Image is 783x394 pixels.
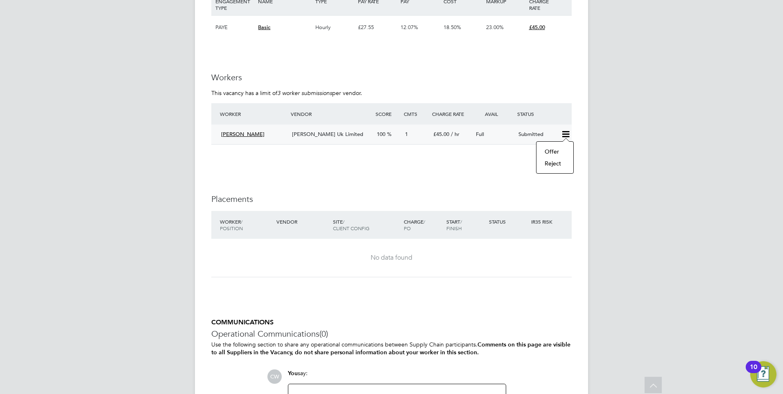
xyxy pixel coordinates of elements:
[331,214,402,235] div: Site
[401,24,418,31] span: 12.07%
[220,218,243,231] span: / Position
[487,214,530,229] div: Status
[404,218,425,231] span: / PO
[515,128,558,141] div: Submitted
[356,16,398,39] div: £27.55
[402,106,430,121] div: Cmts
[213,16,256,39] div: PAYE
[750,361,776,387] button: Open Resource Center, 10 new notifications
[373,106,402,121] div: Score
[377,131,385,138] span: 100
[218,106,289,121] div: Worker
[529,214,557,229] div: IR35 Risk
[333,218,369,231] span: / Client Config
[750,367,757,378] div: 10
[430,106,473,121] div: Charge Rate
[433,131,449,138] span: £45.00
[218,214,274,235] div: Worker
[211,341,570,356] b: Comments on this page are visible to all Suppliers in the Vacancy, do not share personal informat...
[288,370,298,377] span: You
[277,89,332,97] em: 3 worker submissions
[444,214,487,235] div: Start
[529,24,545,31] span: £45.00
[211,89,572,97] p: This vacancy has a limit of per vendor.
[451,131,459,138] span: / hr
[211,194,572,204] h3: Placements
[515,106,572,121] div: Status
[211,328,572,339] h3: Operational Communications
[405,131,408,138] span: 1
[473,106,515,121] div: Avail
[220,254,563,262] div: No data found
[211,318,572,327] h5: COMMUNICATIONS
[541,158,569,169] li: Reject
[319,328,328,339] span: (0)
[289,106,373,121] div: Vendor
[292,131,363,138] span: [PERSON_NAME] Uk Limited
[221,131,265,138] span: [PERSON_NAME]
[267,369,282,384] span: CW
[444,24,461,31] span: 18.50%
[274,214,331,229] div: Vendor
[486,24,504,31] span: 23.00%
[476,131,484,138] span: Full
[541,146,569,157] li: Offer
[288,369,506,384] div: say:
[446,218,462,231] span: / Finish
[211,72,572,83] h3: Workers
[211,341,572,356] p: Use the following section to share any operational communications between Supply Chain participants.
[258,24,270,31] span: Basic
[313,16,356,39] div: Hourly
[402,214,444,235] div: Charge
